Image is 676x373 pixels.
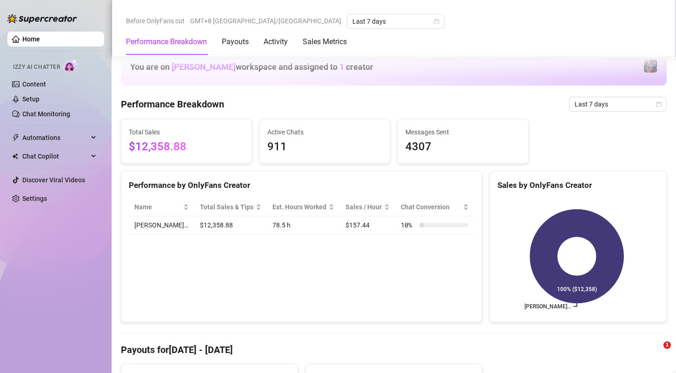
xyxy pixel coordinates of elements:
[267,127,383,137] span: Active Chats
[575,97,661,111] span: Last 7 days
[434,19,439,24] span: calendar
[395,198,474,216] th: Chat Conversion
[339,62,344,72] span: 1
[172,62,236,72] span: [PERSON_NAME]
[656,101,662,107] span: calendar
[13,63,60,72] span: Izzy AI Chatter
[401,220,416,230] span: 10 %
[129,127,244,137] span: Total Sales
[194,198,267,216] th: Total Sales & Tips
[405,138,521,156] span: 4307
[64,59,78,73] img: AI Chatter
[121,98,224,111] h4: Performance Breakdown
[129,138,244,156] span: $12,358.88
[340,216,395,234] td: $157.44
[129,216,194,234] td: [PERSON_NAME]…
[12,134,20,141] span: thunderbolt
[303,36,347,47] div: Sales Metrics
[22,35,40,43] a: Home
[267,216,340,234] td: 78.5 h
[22,130,88,145] span: Automations
[194,216,267,234] td: $12,358.88
[22,195,47,202] a: Settings
[22,110,70,118] a: Chat Monitoring
[524,303,571,310] text: [PERSON_NAME]…
[22,176,85,184] a: Discover Viral Videos
[352,14,439,28] span: Last 7 days
[129,179,474,192] div: Performance by OnlyFans Creator
[267,138,383,156] span: 911
[345,202,382,212] span: Sales / Hour
[644,60,657,73] img: Jaylie
[12,153,18,160] img: Chat Copilot
[264,36,288,47] div: Activity
[7,14,77,23] img: logo-BBDzfeDw.svg
[22,95,40,103] a: Setup
[405,127,521,137] span: Messages Sent
[126,14,185,28] span: Before OnlyFans cut
[401,202,461,212] span: Chat Conversion
[190,14,341,28] span: GMT+8 [GEOGRAPHIC_DATA]/[GEOGRAPHIC_DATA]
[126,36,207,47] div: Performance Breakdown
[200,202,254,212] span: Total Sales & Tips
[644,341,667,364] iframe: Intercom live chat
[130,62,373,72] h1: You are on workspace and assigned to creator
[272,202,327,212] div: Est. Hours Worked
[22,149,88,164] span: Chat Copilot
[121,343,667,356] h4: Payouts for [DATE] - [DATE]
[134,202,181,212] span: Name
[340,198,395,216] th: Sales / Hour
[129,198,194,216] th: Name
[22,80,46,88] a: Content
[663,341,671,349] span: 1
[222,36,249,47] div: Payouts
[497,179,659,192] div: Sales by OnlyFans Creator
